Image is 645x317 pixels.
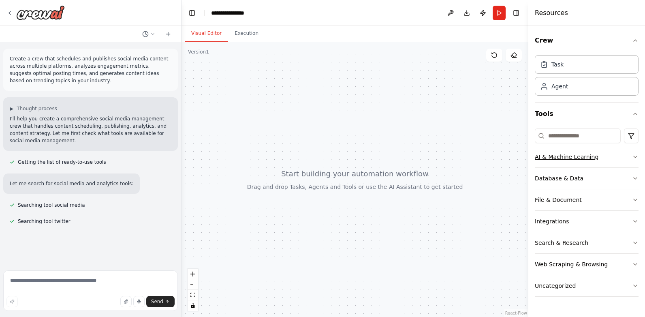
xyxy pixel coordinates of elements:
div: Task [551,60,564,69]
button: Upload files [120,296,132,307]
span: Thought process [17,105,57,112]
button: Start a new chat [162,29,175,39]
button: fit view [188,290,198,300]
img: Logo [16,5,65,20]
button: Improve this prompt [6,296,18,307]
div: Web Scraping & Browsing [535,260,608,268]
div: Search & Research [535,239,588,247]
div: Crew [535,52,639,102]
div: Integrations [535,217,569,225]
div: AI & Machine Learning [535,153,598,161]
div: Version 1 [188,49,209,55]
button: Execution [228,25,265,42]
button: File & Document [535,189,639,210]
button: zoom in [188,269,198,279]
div: Agent [551,82,568,90]
span: Searching tool social media [18,202,85,208]
h4: Resources [535,8,568,18]
span: Getting the list of ready-to-use tools [18,159,106,165]
button: Search & Research [535,232,639,253]
button: Uncategorized [535,275,639,296]
div: Database & Data [535,174,583,182]
button: Hide right sidebar [510,7,522,19]
div: File & Document [535,196,582,204]
button: Integrations [535,211,639,232]
button: ▶Thought process [10,105,57,112]
button: zoom out [188,279,198,290]
span: Send [151,298,163,305]
button: Tools [535,103,639,125]
p: Let me search for social media and analytics tools: [10,180,133,187]
p: Create a crew that schedules and publishes social media content across multiple platforms, analyz... [10,55,171,84]
button: Send [146,296,175,307]
p: I'll help you create a comprehensive social media management crew that handles content scheduling... [10,115,171,144]
button: AI & Machine Learning [535,146,639,167]
div: Tools [535,125,639,303]
button: Crew [535,29,639,52]
button: Visual Editor [185,25,228,42]
span: ▶ [10,105,13,112]
button: Click to speak your automation idea [133,296,145,307]
div: React Flow controls [188,269,198,311]
a: React Flow attribution [505,311,527,315]
span: Searching tool twitter [18,218,70,225]
button: Web Scraping & Browsing [535,254,639,275]
button: toggle interactivity [188,300,198,311]
div: Uncategorized [535,282,576,290]
button: Switch to previous chat [139,29,158,39]
nav: breadcrumb [211,9,252,17]
button: Database & Data [535,168,639,189]
button: Hide left sidebar [186,7,198,19]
